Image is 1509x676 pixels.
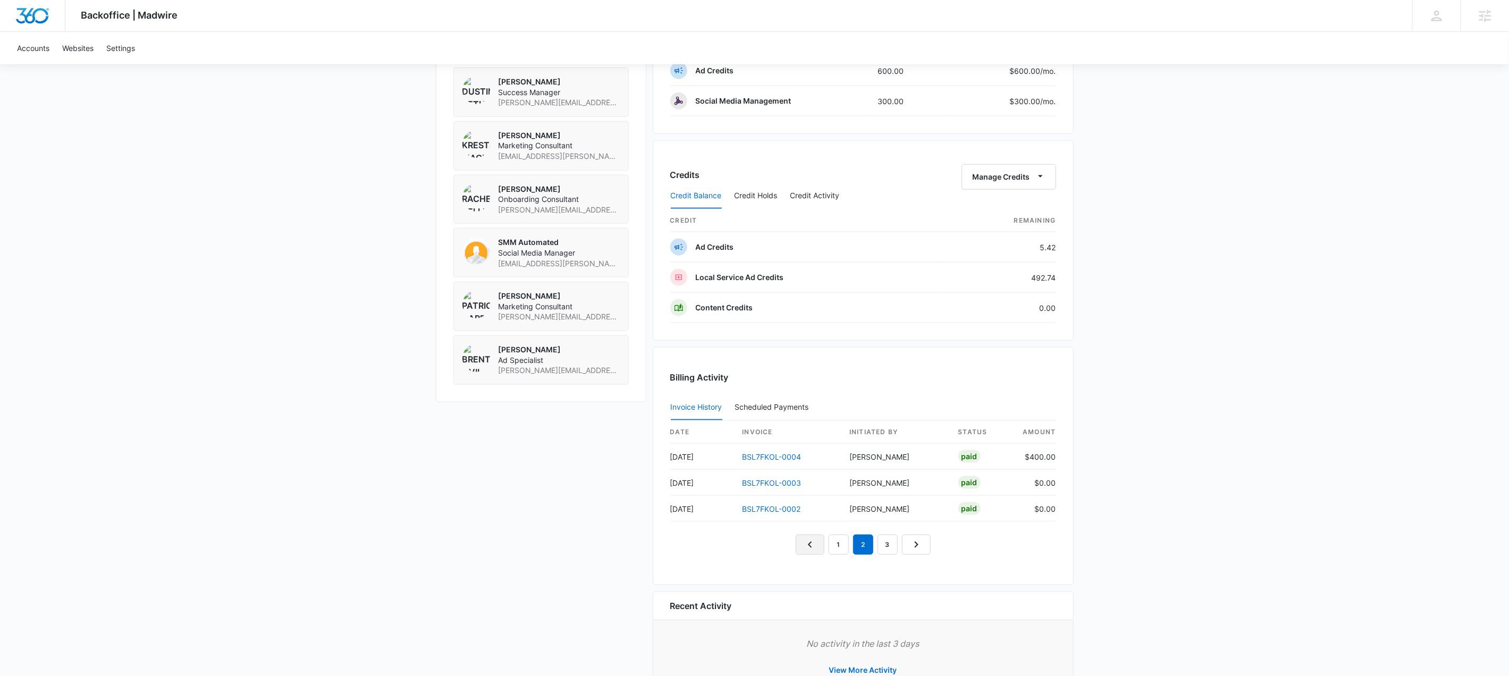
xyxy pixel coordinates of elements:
th: Initiated By [841,421,949,444]
span: Marketing Consultant [499,301,620,312]
td: $400.00 [1014,444,1056,470]
button: Invoice History [671,395,722,420]
em: 2 [853,535,873,555]
td: 300.00 [869,86,946,116]
button: Credit Holds [735,183,778,209]
p: No activity in the last 3 days [670,637,1056,650]
p: Social Media Management [696,96,791,106]
h3: Billing Activity [670,371,1056,384]
th: invoice [734,421,841,444]
p: Ad Credits [696,65,734,76]
p: [PERSON_NAME] [499,344,620,355]
p: $600.00 [1006,65,1056,77]
a: Settings [100,32,141,64]
div: Paid [958,450,981,463]
td: [DATE] [670,470,734,496]
td: 0.00 [943,293,1056,323]
p: Local Service Ad Credits [696,272,784,283]
h6: Recent Activity [670,599,732,612]
a: Previous Page [796,535,824,555]
div: Scheduled Payments [735,403,813,411]
td: $0.00 [1014,496,1056,522]
div: Paid [958,502,981,515]
p: [PERSON_NAME] [499,77,620,87]
td: 600.00 [869,56,946,86]
p: [PERSON_NAME] [499,184,620,195]
a: Next Page [902,535,931,555]
img: Brent Avila [462,344,490,372]
p: [PERSON_NAME] [499,130,620,141]
button: Credit Activity [790,183,840,209]
nav: Pagination [796,535,931,555]
span: Ad Specialist [499,355,620,366]
span: [PERSON_NAME][EMAIL_ADDRESS][PERSON_NAME][DOMAIN_NAME] [499,97,620,108]
a: Websites [56,32,100,64]
span: [PERSON_NAME][EMAIL_ADDRESS][PERSON_NAME][DOMAIN_NAME] [499,311,620,322]
p: [PERSON_NAME] [499,291,620,301]
span: Social Media Manager [499,248,620,258]
td: 492.74 [943,263,1056,293]
a: BSL7FKOL-0002 [743,504,801,513]
th: Remaining [943,209,1056,232]
img: SMM Automated [462,237,490,265]
img: Dustin Bethel [462,77,490,104]
p: SMM Automated [499,237,620,248]
h3: Credits [670,168,700,181]
img: Kresta MacKinnon [462,130,490,158]
span: Onboarding Consultant [499,194,620,205]
img: Rachel Bellio [462,184,490,212]
td: [DATE] [670,496,734,522]
img: Patrick Harral [462,291,490,318]
th: credit [670,209,943,232]
span: /mo. [1041,97,1056,106]
div: Paid [958,476,981,489]
td: [PERSON_NAME] [841,444,949,470]
span: Backoffice | Madwire [81,10,178,21]
a: Accounts [11,32,56,64]
td: [PERSON_NAME] [841,496,949,522]
td: [DATE] [670,444,734,470]
p: $300.00 [1006,96,1056,107]
td: 5.42 [943,232,1056,263]
button: Credit Balance [671,183,722,209]
span: [EMAIL_ADDRESS][PERSON_NAME][DOMAIN_NAME] [499,151,620,162]
th: amount [1014,421,1056,444]
td: [PERSON_NAME] [841,470,949,496]
td: $0.00 [1014,470,1056,496]
button: Manage Credits [962,164,1056,190]
a: BSL7FKOL-0003 [743,478,802,487]
span: Marketing Consultant [499,140,620,151]
span: [PERSON_NAME][EMAIL_ADDRESS][PERSON_NAME][DOMAIN_NAME] [499,365,620,376]
span: /mo. [1041,66,1056,75]
a: Page 1 [829,535,849,555]
th: date [670,421,734,444]
th: status [950,421,1014,444]
span: [EMAIL_ADDRESS][PERSON_NAME][DOMAIN_NAME] [499,258,620,269]
span: [PERSON_NAME][EMAIL_ADDRESS][PERSON_NAME][DOMAIN_NAME] [499,205,620,215]
p: Ad Credits [696,242,734,252]
a: Page 3 [878,535,898,555]
span: Success Manager [499,87,620,98]
a: BSL7FKOL-0004 [743,452,802,461]
p: Content Credits [696,302,753,313]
